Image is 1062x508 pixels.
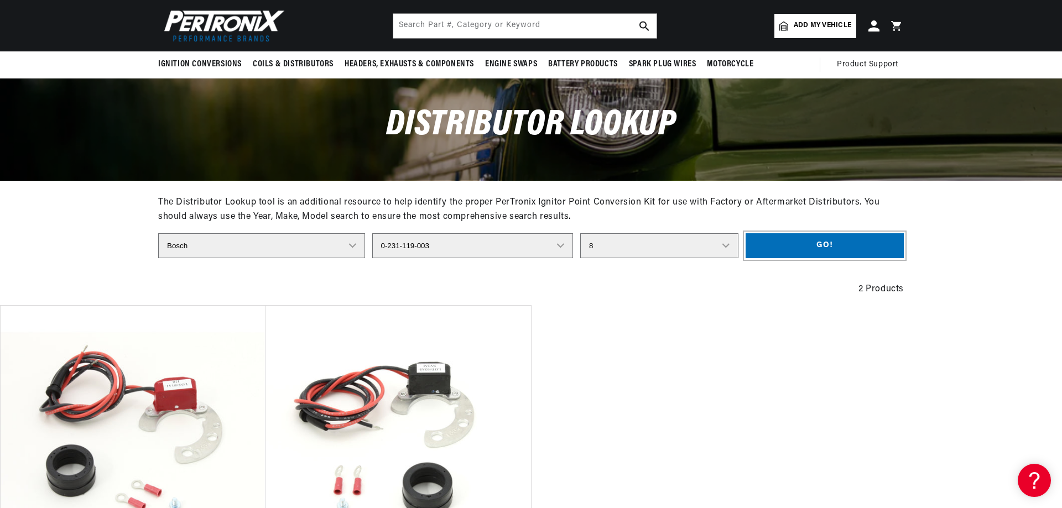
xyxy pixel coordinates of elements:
button: Go! [746,233,904,258]
span: Distributor Lookup [386,107,676,143]
span: Ignition Conversions [158,59,242,70]
summary: Motorcycle [701,51,759,77]
span: Headers, Exhausts & Components [345,59,474,70]
span: Coils & Distributors [253,59,334,70]
input: Search Part #, Category or Keyword [393,14,657,38]
summary: Coils & Distributors [247,51,339,77]
div: The Distributor Lookup tool is an additional resource to help identify the proper PerTronix Ignit... [158,196,904,224]
summary: Headers, Exhausts & Components [339,51,480,77]
summary: Product Support [837,51,904,78]
button: search button [632,14,657,38]
span: Engine Swaps [485,59,537,70]
span: Battery Products [548,59,618,70]
div: 2 Products [158,282,904,297]
span: Spark Plug Wires [629,59,696,70]
summary: Ignition Conversions [158,51,247,77]
summary: Battery Products [543,51,623,77]
summary: Engine Swaps [480,51,543,77]
span: Add my vehicle [794,20,851,31]
span: Product Support [837,59,898,71]
span: Motorcycle [707,59,753,70]
img: Pertronix [158,7,285,45]
a: Add my vehicle [774,14,856,38]
summary: Spark Plug Wires [623,51,702,77]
